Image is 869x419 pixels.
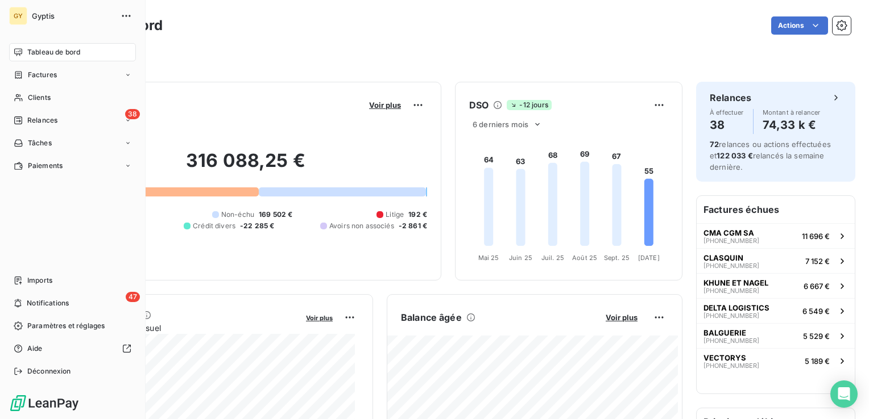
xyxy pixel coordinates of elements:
[763,116,821,134] h4: 74,33 k €
[27,275,52,286] span: Imports
[27,298,69,308] span: Notifications
[704,228,754,237] span: CMA CGM SA
[28,161,63,171] span: Paiements
[771,16,828,35] button: Actions
[763,109,821,116] span: Montant à relancer
[28,70,57,80] span: Factures
[710,91,751,104] h6: Relances
[193,221,235,231] span: Crédit divers
[306,314,333,322] span: Voir plus
[697,196,855,223] h6: Factures échues
[704,287,759,294] span: [PHONE_NUMBER]
[240,221,274,231] span: -22 285 €
[830,380,858,408] div: Open Intercom Messenger
[572,254,597,262] tspan: Août 25
[125,109,140,119] span: 38
[697,323,855,348] button: BALGUERIE[PHONE_NUMBER]5 529 €
[704,278,768,287] span: KHUNE ET NAGEL
[221,209,254,220] span: Non-échu
[805,357,830,366] span: 5 189 €
[710,140,719,149] span: 72
[710,109,744,116] span: À effectuer
[802,232,830,241] span: 11 696 €
[704,312,759,319] span: [PHONE_NUMBER]
[697,248,855,273] button: CLASQUIN[PHONE_NUMBER]7 152 €
[704,353,746,362] span: VECTORYS
[399,221,427,231] span: -2 861 €
[507,100,551,110] span: -12 jours
[303,312,336,322] button: Voir plus
[64,322,298,334] span: Chiffre d'affaires mensuel
[710,116,744,134] h4: 38
[606,313,638,322] span: Voir plus
[805,257,830,266] span: 7 152 €
[478,254,499,262] tspan: Mai 25
[28,93,51,103] span: Clients
[473,120,528,129] span: 6 derniers mois
[509,254,532,262] tspan: Juin 25
[704,362,759,369] span: [PHONE_NUMBER]
[710,140,831,171] span: relances ou actions effectuées et relancés la semaine dernière.
[366,100,404,110] button: Voir plus
[27,343,43,354] span: Aide
[697,348,855,373] button: VECTORYS[PHONE_NUMBER]5 189 €
[27,366,71,376] span: Déconnexion
[704,337,759,344] span: [PHONE_NUMBER]
[704,237,759,244] span: [PHONE_NUMBER]
[259,209,292,220] span: 169 502 €
[126,292,140,302] span: 47
[803,332,830,341] span: 5 529 €
[408,209,427,220] span: 192 €
[697,298,855,323] button: DELTA LOGISTICS[PHONE_NUMBER]6 549 €
[697,273,855,298] button: KHUNE ET NAGEL[PHONE_NUMBER]6 667 €
[804,282,830,291] span: 6 667 €
[9,394,80,412] img: Logo LeanPay
[704,328,746,337] span: BALGUERIE
[717,151,752,160] span: 122 033 €
[27,321,105,331] span: Paramètres et réglages
[541,254,564,262] tspan: Juil. 25
[28,138,52,148] span: Tâches
[64,149,427,183] h2: 316 088,25 €
[9,7,27,25] div: GY
[802,307,830,316] span: 6 549 €
[602,312,641,322] button: Voir plus
[386,209,404,220] span: Litige
[697,223,855,248] button: CMA CGM SA[PHONE_NUMBER]11 696 €
[9,340,136,358] a: Aide
[604,254,630,262] tspan: Sept. 25
[401,311,462,324] h6: Balance âgée
[369,100,401,110] span: Voir plus
[704,253,743,262] span: CLASQUIN
[329,221,394,231] span: Avoirs non associés
[469,98,489,112] h6: DSO
[704,303,769,312] span: DELTA LOGISTICS
[32,11,114,20] span: Gyptis
[704,262,759,269] span: [PHONE_NUMBER]
[638,254,660,262] tspan: [DATE]
[27,115,57,125] span: Relances
[27,47,80,57] span: Tableau de bord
